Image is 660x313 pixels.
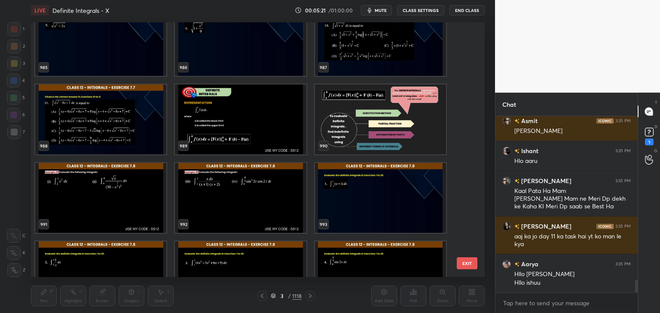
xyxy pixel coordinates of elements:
img: no-rating-badge.077c3623.svg [514,224,519,229]
h6: [PERSON_NAME] [519,176,571,185]
p: Chat [495,93,523,116]
div: 2 [7,39,25,53]
div: aaj ka jo day 11 ka task hai yt ko man le kya [514,232,631,249]
div: Hllo [PERSON_NAME] [514,270,631,279]
img: 8bfc2507b822401fbb18f819a7f0e5ff.jpg [502,260,511,268]
p: G [654,147,657,154]
div: 7 [7,125,25,139]
img: 1759572303N1AM43.pdf [35,241,166,311]
img: 1759572303N1AM43.pdf [315,6,446,76]
h6: Ishant [519,146,538,155]
img: 19a01377b34245cbbf354974188663b8.jpg [502,117,511,125]
div: 3:35 PM [615,148,631,153]
button: EXIT [457,257,477,269]
h6: Aarya [519,259,538,268]
div: 5 [7,91,25,105]
img: 1759572303N1AM43.pdf [175,241,306,311]
div: / [288,293,290,298]
img: 1759572303N1AM43.pdf [175,6,306,76]
img: 1759572303N1AM43.pdf [175,163,306,233]
div: 3:35 PM [615,262,631,267]
p: T [655,99,657,106]
img: 1759572303N1AM43.pdf [315,84,446,154]
div: grid [495,116,638,293]
img: no-rating-badge.077c3623.svg [514,262,519,267]
button: End Class [449,5,485,15]
div: LIVE [31,5,49,15]
div: 1 [645,138,654,145]
h6: [PERSON_NAME] [519,222,571,231]
div: grid [31,22,470,277]
img: 3 [502,147,511,155]
div: Kaal Pata Ha Mam [PERSON_NAME] Mam ne Meri Dp dekh ke Kaha KI Meri Dp saab se Best Ha [514,187,631,211]
div: 1118 [292,292,302,300]
img: iconic-dark.1390631f.png [596,118,614,123]
img: 1759572303N1AM43.pdf [35,6,166,76]
div: 4 [7,74,25,87]
img: 0b780f96072945acadbac6b53ed7d12e.jpg [502,222,511,231]
div: 3 [278,293,286,298]
span: mute [375,7,387,13]
img: 284daec9a8704aa99f7e2c433597705e.jpg [502,177,511,185]
div: 3 [7,57,25,70]
div: 1 [7,22,24,36]
div: [PERSON_NAME] [514,127,631,135]
img: 1759572303N1AM43.pdf [35,84,166,154]
img: 1759572303N1AM43.pdf [315,241,446,311]
button: CLASS SETTINGS [397,5,444,15]
div: Z [7,263,25,277]
h4: Definite Integrals - X [52,6,109,15]
img: 1759572303N1AM43.pdf [175,84,306,154]
div: Hlo aaru [514,157,631,166]
p: D [654,123,657,130]
h6: Asmit [519,116,538,125]
div: 3:35 PM [615,224,631,229]
div: Hllo ishuu [514,279,631,287]
div: 6 [7,108,25,122]
div: X [7,246,25,260]
div: 3:35 PM [615,118,631,123]
img: no-rating-badge.077c3623.svg [514,119,519,123]
img: 1759572303N1AM43.pdf [35,163,166,233]
img: no-rating-badge.077c3623.svg [514,149,519,153]
div: C [7,229,25,243]
img: no-rating-badge.077c3623.svg [514,179,519,184]
div: 3:35 PM [615,178,631,184]
button: mute [361,5,392,15]
img: iconic-dark.1390631f.png [596,224,614,229]
img: 1759572303N1AM43.pdf [315,163,446,233]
